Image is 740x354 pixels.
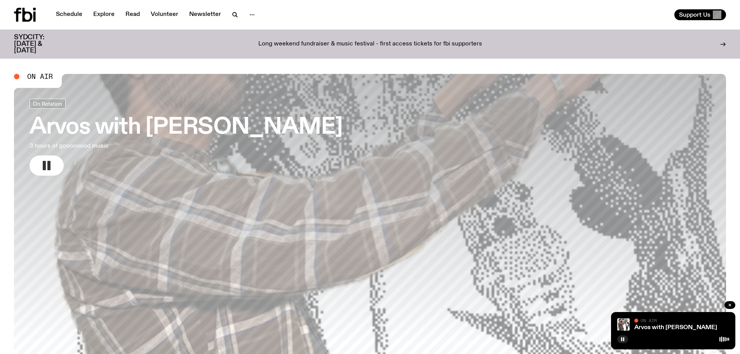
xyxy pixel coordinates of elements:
[641,318,657,323] span: On Air
[185,9,226,20] a: Newsletter
[33,101,62,106] span: On Rotation
[89,9,119,20] a: Explore
[258,41,482,48] p: Long weekend fundraiser & music festival - first access tickets for fbi supporters
[14,34,64,54] h3: SYDCITY: [DATE] & [DATE]
[634,324,717,331] a: Arvos with [PERSON_NAME]
[30,99,66,109] a: On Rotation
[674,9,726,20] button: Support Us
[30,141,228,151] p: 3 hours of goooooood music
[30,117,343,138] h3: Arvos with [PERSON_NAME]
[27,73,53,80] span: On Air
[679,11,710,18] span: Support Us
[146,9,183,20] a: Volunteer
[121,9,145,20] a: Read
[30,99,343,176] a: Arvos with [PERSON_NAME]3 hours of goooooood music
[51,9,87,20] a: Schedule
